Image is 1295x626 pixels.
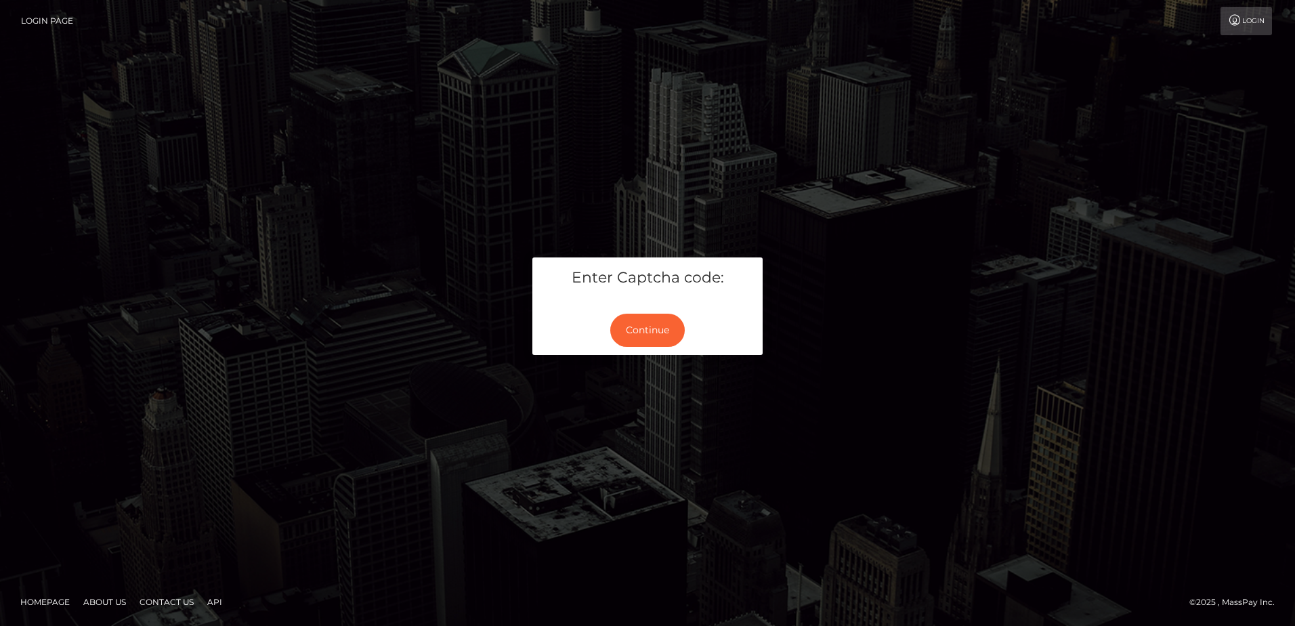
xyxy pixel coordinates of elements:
div: © 2025 , MassPay Inc. [1189,595,1285,610]
a: Login Page [21,7,73,35]
button: Continue [610,314,685,347]
a: Contact Us [134,591,199,612]
a: About Us [78,591,131,612]
h5: Enter Captcha code: [543,268,752,289]
a: Login [1220,7,1272,35]
a: API [202,591,228,612]
a: Homepage [15,591,75,612]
